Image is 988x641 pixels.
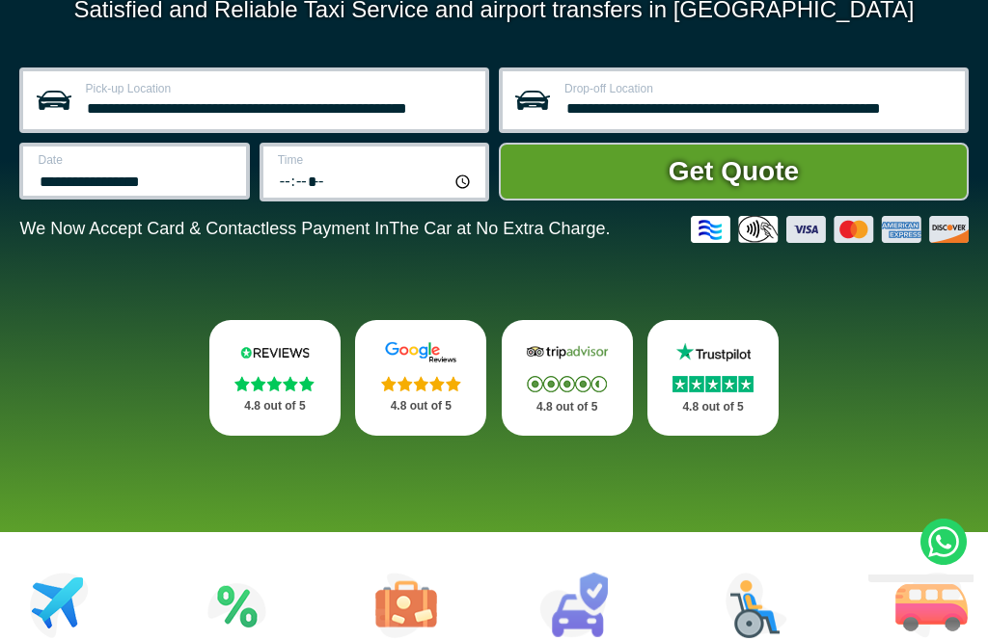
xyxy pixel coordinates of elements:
[672,376,754,392] img: Stars
[895,573,968,638] img: Minibus
[209,320,341,436] a: Reviews.io Stars 4.8 out of 5
[231,394,319,418] p: 4.8 out of 5
[376,394,465,418] p: 4.8 out of 5
[669,341,757,363] img: Trustpilot
[669,395,757,419] p: 4.8 out of 5
[502,320,633,436] a: Tripadvisor Stars 4.8 out of 5
[231,341,319,363] img: Reviews.io
[375,573,437,638] img: Tours
[499,143,968,200] button: Get Quote
[207,573,266,638] img: Attractions
[691,216,969,243] img: Credit And Debit Cards
[389,219,610,238] span: The Car at No Extra Charge.
[523,395,612,419] p: 4.8 out of 5
[861,574,974,627] iframe: chat widget
[539,573,608,638] img: Car Rental
[355,320,486,436] a: Google Stars 4.8 out of 5
[381,376,461,391] img: Stars
[85,83,474,94] label: Pick-up Location
[38,154,233,166] label: Date
[376,341,465,363] img: Google
[564,83,953,94] label: Drop-off Location
[278,154,474,166] label: Time
[234,376,315,391] img: Stars
[523,341,612,363] img: Tripadvisor
[726,573,787,638] img: Wheelchair
[527,376,607,392] img: Stars
[647,320,779,436] a: Trustpilot Stars 4.8 out of 5
[30,573,89,638] img: Airport Transfers
[19,219,610,239] p: We Now Accept Card & Contactless Payment In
